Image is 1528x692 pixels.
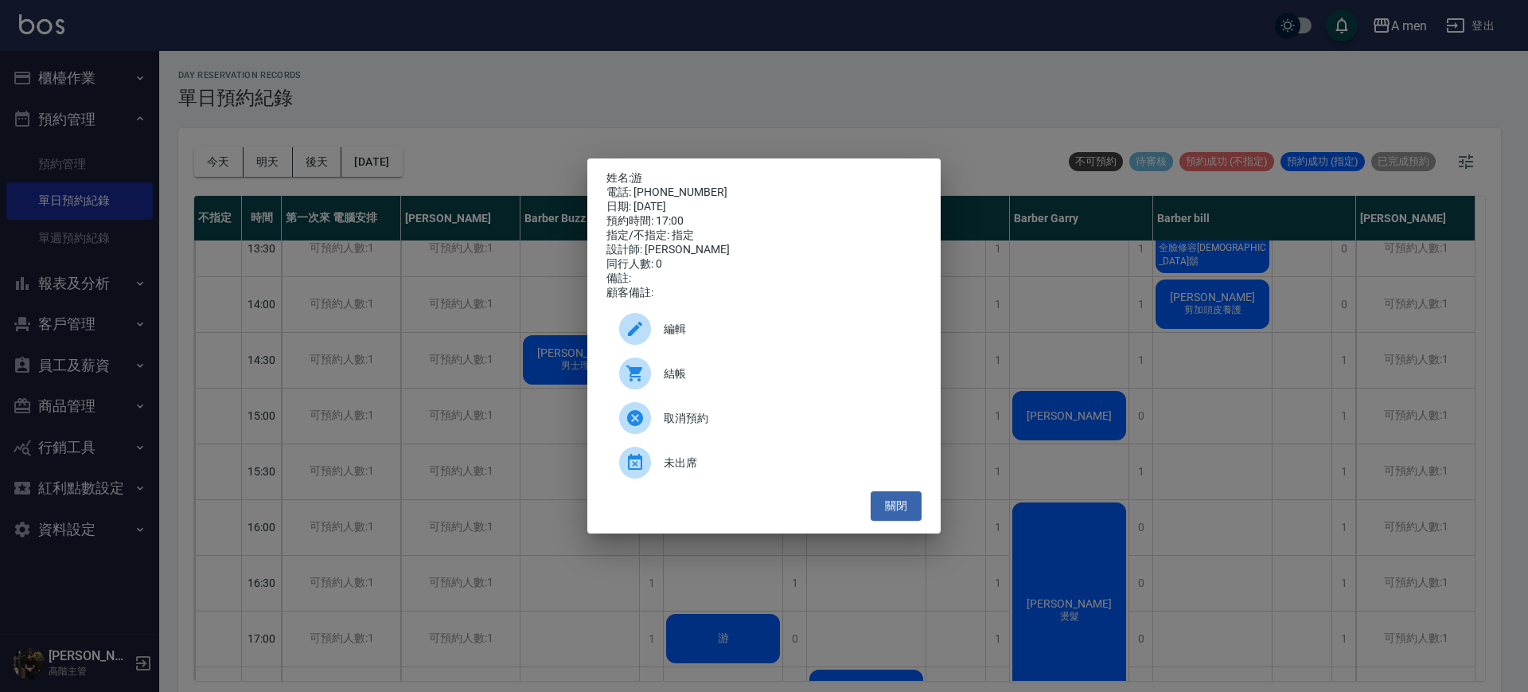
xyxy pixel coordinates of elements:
div: 未出席 [606,440,922,485]
span: 編輯 [664,321,909,338]
div: 設計師: [PERSON_NAME] [606,243,922,257]
div: 編輯 [606,307,922,351]
div: 顧客備註: [606,286,922,300]
span: 結帳 [664,366,909,382]
div: 備註: [606,272,922,286]
button: 關閉 [871,491,922,521]
div: 同行人數: 0 [606,257,922,272]
div: 電話: [PHONE_NUMBER] [606,186,922,200]
a: 結帳 [606,351,922,396]
div: 日期: [DATE] [606,200,922,214]
div: 取消預約 [606,396,922,440]
p: 姓名: [606,171,922,186]
a: 游 [631,171,642,184]
span: 未出席 [664,455,909,471]
span: 取消預約 [664,410,909,427]
div: 預約時間: 17:00 [606,214,922,229]
div: 指定/不指定: 指定 [606,229,922,243]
